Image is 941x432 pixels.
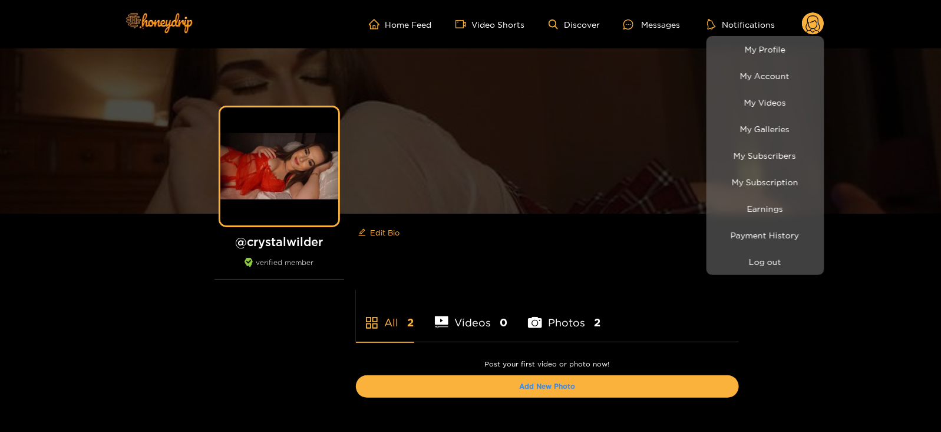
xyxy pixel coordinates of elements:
a: Payment History [709,225,821,246]
a: My Galleries [709,119,821,139]
a: Earnings [709,198,821,219]
button: Log out [709,251,821,272]
a: My Profile [709,39,821,60]
a: My Videos [709,92,821,113]
a: My Subscription [709,172,821,192]
a: My Account [709,66,821,86]
a: My Subscribers [709,145,821,166]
